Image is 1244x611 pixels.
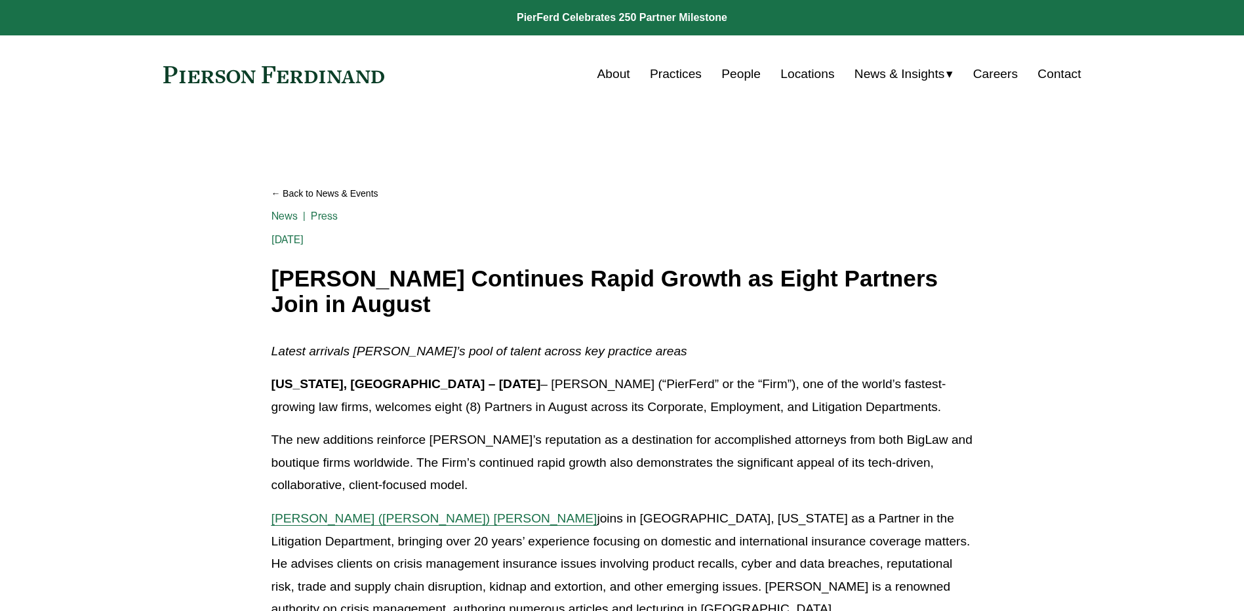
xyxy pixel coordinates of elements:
a: Practices [650,62,702,87]
a: Contact [1037,62,1081,87]
p: – [PERSON_NAME] (“PierFerd” or the “Firm”), one of the world’s fastest-growing law firms, welcome... [271,373,973,418]
em: Latest arrivals [PERSON_NAME]’s pool of talent across key practice areas [271,344,687,358]
span: News & Insights [854,63,945,86]
p: The new additions reinforce [PERSON_NAME]’s reputation as a destination for accomplished attorney... [271,429,973,497]
a: News [271,210,298,222]
span: [DATE] [271,233,304,246]
a: People [721,62,761,87]
strong: [US_STATE], [GEOGRAPHIC_DATA] – [DATE] [271,377,541,391]
a: Back to News & Events [271,182,973,205]
h1: [PERSON_NAME] Continues Rapid Growth as Eight Partners Join in August [271,266,973,317]
a: Careers [973,62,1018,87]
a: Press [311,210,338,222]
a: Locations [780,62,834,87]
a: [PERSON_NAME] ([PERSON_NAME]) [PERSON_NAME] [271,511,597,525]
a: About [597,62,630,87]
a: folder dropdown [854,62,953,87]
